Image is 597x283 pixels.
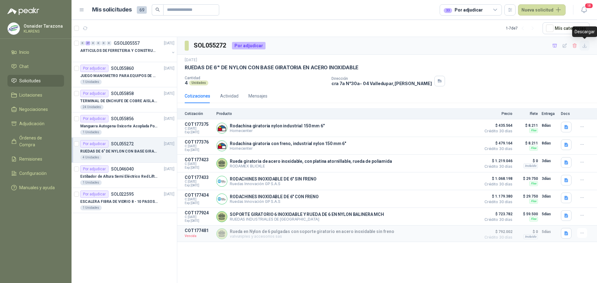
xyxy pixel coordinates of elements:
div: Incluido [523,163,538,168]
div: 1 Unidades [80,80,102,84]
h1: Mis solicitudes [92,5,132,14]
div: Por adjudicar [80,90,109,97]
span: Configuración [19,170,47,177]
p: Manguera Autogena Oxicorte Acoplada Por 10 Metros [80,123,158,129]
p: $ 0 [516,157,538,165]
button: Nueva solicitud [518,4,566,16]
p: $ 29.750 [516,193,538,200]
div: 0 [96,41,101,45]
p: SOPORTE GIRATORIO 6 INOXIDABLE Y RUEDA DE 6 EN NYLON BALINERA MCH [230,212,384,217]
p: SOL055858 [111,91,134,96]
span: $ 1.068.198 [481,175,512,182]
span: $ 479.164 [481,139,512,147]
p: ARTICULOS DE FERRETERIA Y CONSTRUCCION EN GENERAL [80,48,158,54]
p: Rodachina giratoria nylon industrial 150 mm 6" [230,123,325,128]
a: Configuración [7,167,64,179]
div: Por adjudicar [80,165,109,173]
span: $ 1.179.380 [481,193,512,200]
span: Exp: [DATE] [185,166,213,170]
div: 0 [91,41,95,45]
p: ESCALERA FIBRA DE VIDRIO 8 - 10 PASOS CON BARANDA Y PLATAFORMA [80,199,158,205]
p: RUEDAS DE 6" DE NYLON CON BASE GIRATORIA EN ACERO INOXIDABLE [185,64,359,71]
a: Remisiones [7,153,64,165]
div: Por adjudicar [80,190,109,198]
p: [DATE] [164,166,174,172]
div: 0 [80,41,85,45]
div: 1 Unidades [80,205,102,210]
a: Por adjudicarSOL022595[DATE] ESCALERA FIBRA DE VIDRIO 8 - 10 PASOS CON BARANDA Y PLATAFORMA1 Unid... [72,188,177,213]
a: Por adjudicarSOL055856[DATE] Manguera Autogena Oxicorte Acoplada Por 10 Metros1 Unidades [72,112,177,138]
a: Adjudicación [7,118,64,130]
img: Logo peakr [7,7,39,15]
span: Exp: [DATE] [185,184,213,187]
span: Negociaciones [19,106,48,113]
span: Crédito 30 días [481,218,512,221]
span: C: [DATE] [185,144,213,148]
div: 0 [107,41,111,45]
a: 0 27 0 0 0 0 GSOL005557[DATE] ARTICULOS DE FERRETERIA Y CONSTRUCCION EN GENERAL [80,39,176,59]
p: RUEDAS DE 6" DE NYLON CON BASE GIRATORIA EN ACERO INOXIDABLE [80,148,158,154]
span: Crédito 30 días [481,165,512,168]
div: 33 [444,8,452,13]
p: COT177924 [185,210,213,215]
p: SOL055860 [111,66,134,71]
p: COT177423 [185,157,213,162]
a: Manuales y ayuda [7,182,64,194]
button: Mís categorías [543,22,590,34]
span: 18 [585,3,593,9]
p: SOL055272 [111,142,134,146]
a: Inicio [7,46,64,58]
div: Flex [529,128,538,133]
div: Por adjudicar [80,115,109,122]
p: $ 29.750 [516,175,538,182]
p: RODACHINES INOXIDABLE DE 6" SIN FRENO [230,176,317,181]
div: 0 [101,41,106,45]
div: Flex [529,217,538,221]
p: Rueda en Nylon de 6 pulgadas con soporte giratorio en acero inoxidable sin freno [230,229,394,234]
p: Vencida [185,233,213,239]
span: C: [DATE] [185,127,213,130]
div: 1 Unidades [80,180,102,185]
div: Por adjudicar [80,140,109,148]
p: [DATE] [164,66,174,71]
p: RODAMEX BLICKLE [230,164,392,168]
p: 5 días [542,228,557,235]
div: 1 - 7 de 7 [506,23,538,33]
a: Chat [7,61,64,72]
div: Cotizaciones [185,93,210,99]
p: Flete [516,112,538,116]
a: Órdenes de Compra [7,132,64,151]
a: Licitaciones [7,89,64,101]
span: Exp: [DATE] [185,148,213,152]
span: Crédito 30 días [481,129,512,133]
p: COT177433 [185,175,213,180]
p: 3 días [542,157,557,165]
span: Exp: [DATE] [185,130,213,134]
p: COT177434 [185,193,213,198]
p: Homecenter [230,146,346,151]
div: Por adjudicar [232,42,266,49]
span: Exp: [DATE] [185,201,213,205]
p: Entrega [542,112,557,116]
div: Actividad [220,93,238,99]
span: Chat [19,63,29,70]
span: $ 435.564 [481,122,512,129]
div: 27 [86,41,90,45]
a: Solicitudes [7,75,64,87]
span: Crédito 30 días [481,147,512,151]
span: Exp: [DATE] [185,219,213,223]
p: $ 59.500 [516,210,538,218]
a: Por adjudicarSOL055858[DATE] TERMINAL DE ENCHUFE DE COBRE AISLADO PARA 12AWG24 Unidades [72,87,177,112]
p: [DATE] [164,191,174,197]
span: C: [DATE] [185,162,213,166]
p: [DATE] [164,141,174,147]
a: Por adjudicarSOL055272[DATE] RUEDAS DE 6" DE NYLON CON BASE GIRATORIA EN ACERO INOXIDABLE4 Unidades [72,138,177,163]
button: 18 [578,4,590,16]
p: [DATE] [185,57,197,63]
div: Flex [529,181,538,186]
p: valvuniples y accesorios sas [230,234,394,239]
p: 5 días [542,210,557,218]
p: COT177375 [185,122,213,127]
img: Company Logo [217,176,227,186]
p: SOL046040 [111,167,134,171]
